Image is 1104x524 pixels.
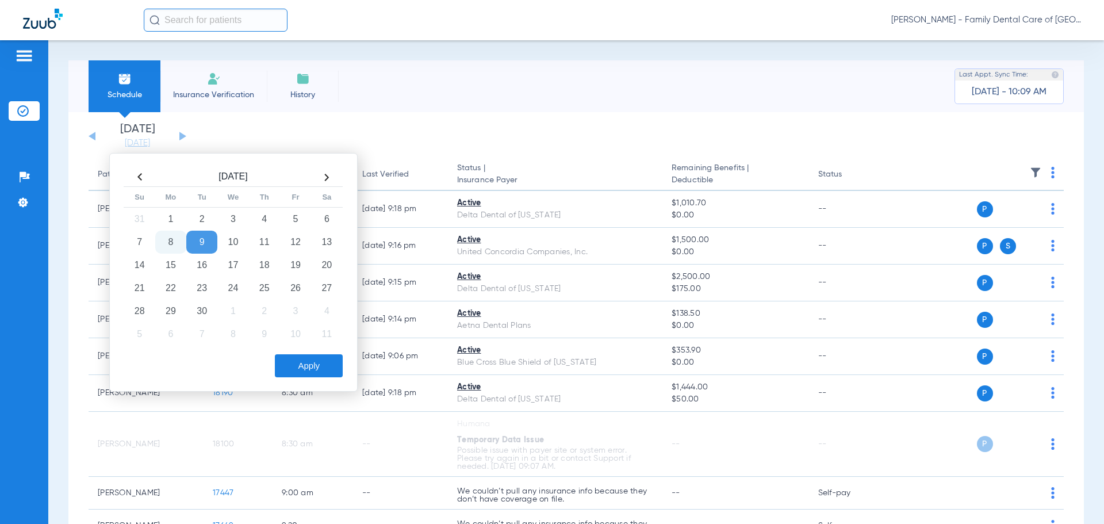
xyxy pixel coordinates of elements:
[672,197,799,209] span: $1,010.70
[353,265,448,301] td: [DATE] 9:15 PM
[672,345,799,357] span: $353.90
[89,375,204,412] td: [PERSON_NAME]
[98,169,148,181] div: Patient Name
[273,477,353,510] td: 9:00 AM
[1051,203,1055,215] img: group-dot-blue.svg
[457,271,653,283] div: Active
[273,412,353,477] td: 8:30 AM
[353,412,448,477] td: --
[353,375,448,412] td: [DATE] 9:18 PM
[1051,438,1055,450] img: group-dot-blue.svg
[977,238,993,254] span: P
[809,338,887,375] td: --
[457,246,653,258] div: United Concordia Companies, Inc.
[457,308,653,320] div: Active
[457,487,653,503] p: We couldn’t pull any insurance info because they don’t have coverage on file.
[1051,387,1055,399] img: group-dot-blue.svg
[662,159,808,191] th: Remaining Benefits |
[103,124,172,149] li: [DATE]
[97,89,152,101] span: Schedule
[1051,167,1055,178] img: group-dot-blue.svg
[457,320,653,332] div: Aetna Dental Plans
[1000,238,1016,254] span: S
[959,69,1028,81] span: Last Appt. Sync Time:
[672,234,799,246] span: $1,500.00
[353,191,448,228] td: [DATE] 9:18 PM
[1051,350,1055,362] img: group-dot-blue.svg
[1051,71,1059,79] img: last sync help info
[1051,313,1055,325] img: group-dot-blue.svg
[155,168,311,187] th: [DATE]
[672,246,799,258] span: $0.00
[1051,277,1055,288] img: group-dot-blue.svg
[672,381,799,393] span: $1,444.00
[457,345,653,357] div: Active
[672,283,799,295] span: $175.00
[457,446,653,471] p: Possible issue with payer site or system error. Please try again in a bit or contact Support if n...
[672,357,799,369] span: $0.00
[275,354,343,377] button: Apply
[353,301,448,338] td: [DATE] 9:14 PM
[149,15,160,25] img: Search Icon
[275,89,330,101] span: History
[977,312,993,328] span: P
[457,174,653,186] span: Insurance Payer
[362,169,439,181] div: Last Verified
[977,436,993,452] span: P
[1051,240,1055,251] img: group-dot-blue.svg
[809,191,887,228] td: --
[353,477,448,510] td: --
[169,89,258,101] span: Insurance Verification
[457,381,653,393] div: Active
[89,412,204,477] td: [PERSON_NAME]
[98,169,194,181] div: Patient Name
[672,209,799,221] span: $0.00
[213,440,234,448] span: 18100
[362,169,409,181] div: Last Verified
[118,72,132,86] img: Schedule
[296,72,310,86] img: History
[672,308,799,320] span: $138.50
[457,357,653,369] div: Blue Cross Blue Shield of [US_STATE]
[809,375,887,412] td: --
[457,197,653,209] div: Active
[353,228,448,265] td: [DATE] 9:16 PM
[213,489,233,497] span: 17447
[972,86,1046,98] span: [DATE] - 10:09 AM
[809,265,887,301] td: --
[672,393,799,406] span: $50.00
[977,275,993,291] span: P
[672,440,680,448] span: --
[457,234,653,246] div: Active
[448,159,662,191] th: Status |
[1030,167,1041,178] img: filter.svg
[353,338,448,375] td: [DATE] 9:06 PM
[672,489,680,497] span: --
[809,301,887,338] td: --
[977,385,993,401] span: P
[672,174,799,186] span: Deductible
[809,228,887,265] td: --
[977,349,993,365] span: P
[457,393,653,406] div: Delta Dental of [US_STATE]
[103,137,172,149] a: [DATE]
[457,209,653,221] div: Delta Dental of [US_STATE]
[15,49,33,63] img: hamburger-icon
[672,320,799,332] span: $0.00
[23,9,63,29] img: Zuub Logo
[457,418,653,430] div: Humana
[457,283,653,295] div: Delta Dental of [US_STATE]
[457,436,544,444] span: Temporary Data Issue
[213,389,233,397] span: 18190
[1051,487,1055,499] img: group-dot-blue.svg
[273,375,353,412] td: 8:30 AM
[977,201,993,217] span: P
[891,14,1081,26] span: [PERSON_NAME] - Family Dental Care of [GEOGRAPHIC_DATA]
[144,9,287,32] input: Search for patients
[809,412,887,477] td: --
[809,159,887,191] th: Status
[809,477,887,510] td: Self-pay
[207,72,221,86] img: Manual Insurance Verification
[89,477,204,510] td: [PERSON_NAME]
[672,271,799,283] span: $2,500.00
